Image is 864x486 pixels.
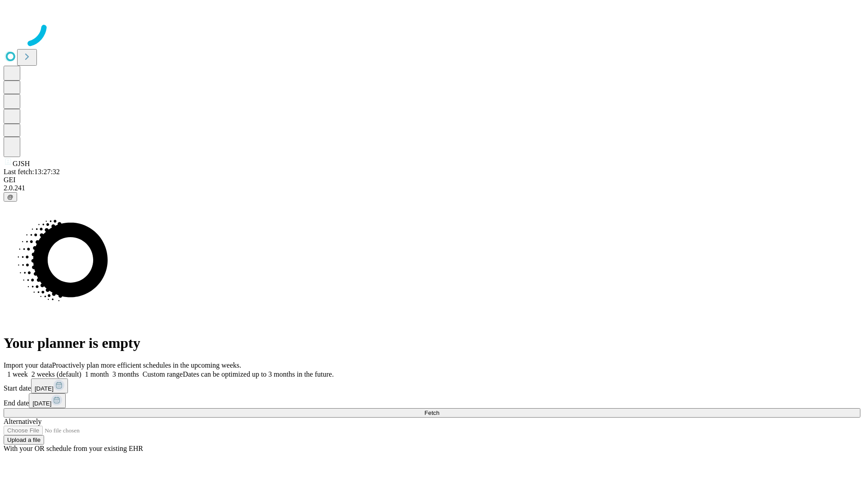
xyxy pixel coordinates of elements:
[4,168,60,175] span: Last fetch: 13:27:32
[112,370,139,378] span: 3 months
[4,418,41,425] span: Alternatively
[4,378,860,393] div: Start date
[4,184,860,192] div: 2.0.241
[4,361,52,369] span: Import your data
[4,176,860,184] div: GEI
[29,393,66,408] button: [DATE]
[85,370,109,378] span: 1 month
[4,335,860,351] h1: Your planner is empty
[52,361,241,369] span: Proactively plan more efficient schedules in the upcoming weeks.
[183,370,333,378] span: Dates can be optimized up to 3 months in the future.
[7,193,13,200] span: @
[13,160,30,167] span: GJSH
[4,192,17,202] button: @
[32,400,51,407] span: [DATE]
[31,378,68,393] button: [DATE]
[31,370,81,378] span: 2 weeks (default)
[4,393,860,408] div: End date
[143,370,183,378] span: Custom range
[35,385,54,392] span: [DATE]
[4,445,143,452] span: With your OR schedule from your existing EHR
[424,409,439,416] span: Fetch
[7,370,28,378] span: 1 week
[4,435,44,445] button: Upload a file
[4,408,860,418] button: Fetch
